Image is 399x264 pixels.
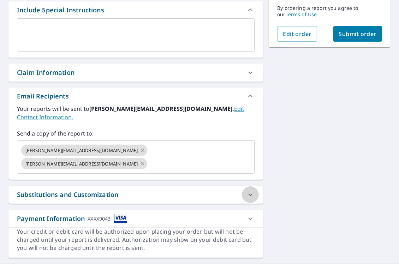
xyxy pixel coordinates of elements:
[17,91,69,101] div: Email Recipients
[339,30,377,38] span: Submit order
[17,68,75,77] div: Claim Information
[283,30,311,38] span: Edit order
[17,129,255,138] label: Send a copy of the report to:
[8,186,263,204] div: Substitutions and Customization
[17,5,104,15] div: Include Special Instructions
[21,161,142,167] span: [PERSON_NAME][EMAIL_ADDRESS][DOMAIN_NAME]
[17,190,118,199] div: Substitutions and Customization
[277,5,382,18] p: By ordering a report you agree to our
[333,26,382,42] button: Submit order
[21,147,142,154] span: [PERSON_NAME][EMAIL_ADDRESS][DOMAIN_NAME]
[21,158,147,169] div: [PERSON_NAME][EMAIL_ADDRESS][DOMAIN_NAME]
[89,105,234,113] b: [PERSON_NAME][EMAIL_ADDRESS][DOMAIN_NAME].
[8,64,263,82] div: Claim Information
[17,104,255,121] label: Your reports will be sent to
[8,1,263,18] div: Include Special Instructions
[114,214,127,223] img: cardImage
[277,26,317,42] button: Edit order
[17,214,127,223] div: Payment Information
[8,88,263,104] div: Email Recipients
[21,145,147,156] div: [PERSON_NAME][EMAIL_ADDRESS][DOMAIN_NAME]
[8,210,263,228] div: Payment InformationXXXX9043cardImage
[17,228,255,252] div: Your credit or debit card will be authorized upon placing your order, but will not be charged unt...
[88,214,111,223] div: XXXX9043
[286,11,317,18] a: Terms of Use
